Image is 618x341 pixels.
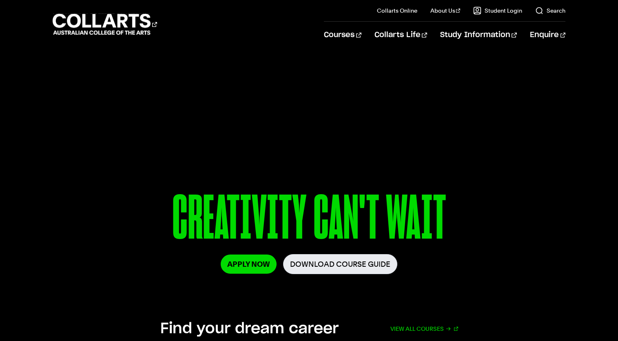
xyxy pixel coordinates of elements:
[160,320,339,338] h2: Find your dream career
[430,7,461,15] a: About Us
[283,254,397,274] a: Download Course Guide
[68,187,550,254] p: CREATIVITY CAN'T WAIT
[374,22,427,49] a: Collarts Life
[221,255,277,274] a: Apply Now
[440,22,517,49] a: Study Information
[535,7,565,15] a: Search
[473,7,522,15] a: Student Login
[390,320,458,338] a: View all courses
[530,22,565,49] a: Enquire
[53,13,157,36] div: Go to homepage
[377,7,417,15] a: Collarts Online
[324,22,361,49] a: Courses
